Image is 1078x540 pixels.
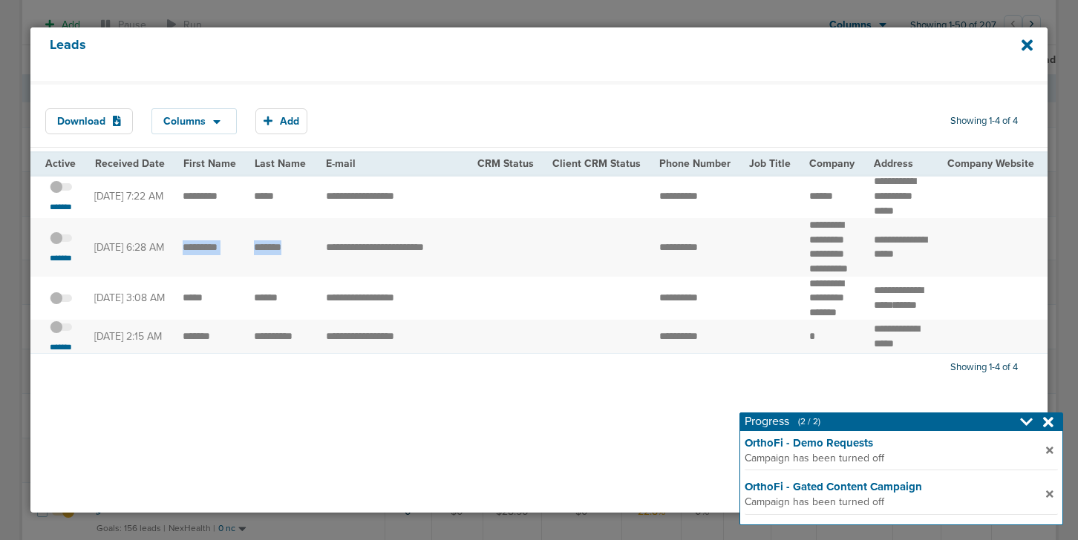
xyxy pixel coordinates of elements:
[163,116,206,127] span: Columns
[280,115,299,128] span: Add
[50,37,935,71] h4: Leads
[745,495,1042,510] span: Campaign has been turned off
[477,157,534,170] span: CRM Status
[950,361,1018,374] span: Showing 1-4 of 4
[95,157,165,170] span: Received Date
[745,451,1042,466] span: Campaign has been turned off
[745,435,1046,451] strong: OrthoFi - Demo Requests
[85,218,174,276] td: [DATE] 6:28 AM
[183,157,236,170] span: First Name
[45,157,76,170] span: Active
[659,157,731,170] span: Phone Number
[85,320,174,353] td: [DATE] 2:15 AM
[255,108,307,134] button: Add
[950,115,1018,128] span: Showing 1-4 of 4
[326,157,356,170] span: E-mail
[938,152,1044,175] th: Company Website
[45,108,133,134] button: Download
[800,152,865,175] th: Company
[745,479,1046,495] strong: OrthoFi - Gated Content Campaign
[740,152,800,175] th: Job Title
[543,152,650,175] th: Client CRM Status
[865,152,938,175] th: Address
[85,277,174,320] td: [DATE] 3:08 AM
[85,174,174,218] td: [DATE] 7:22 AM
[798,416,820,427] span: (2 / 2)
[255,157,306,170] span: Last Name
[745,415,820,429] h4: Progress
